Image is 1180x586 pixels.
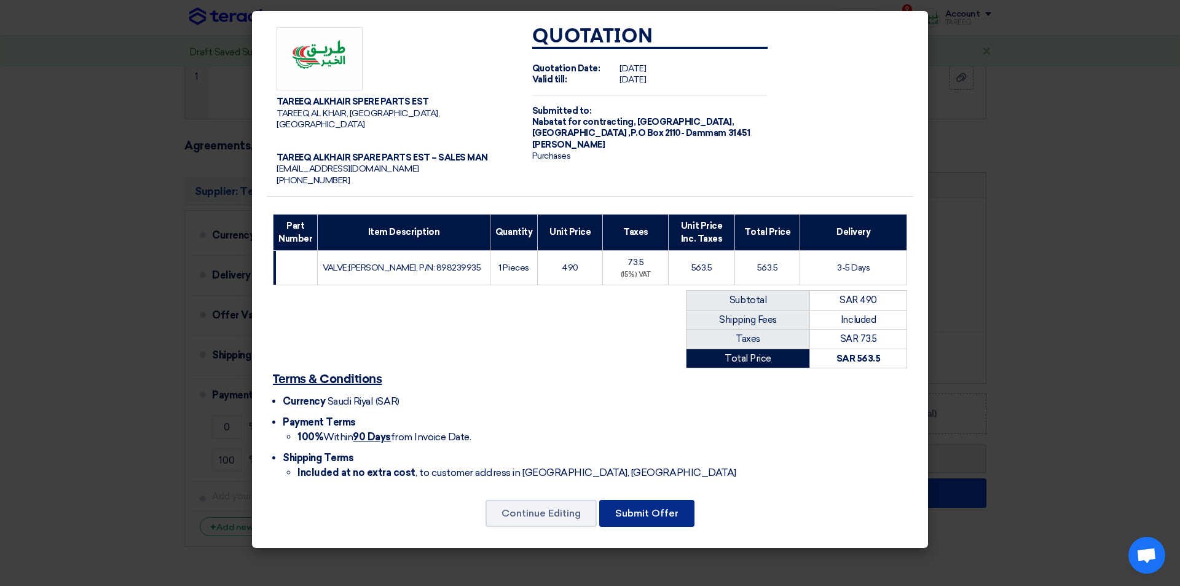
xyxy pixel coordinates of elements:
[297,431,323,443] strong: 100%
[328,395,399,407] span: Saudi Riyal (SAR)
[498,263,529,273] span: 1 Pieces
[297,467,415,478] strong: Included at no extra cost
[297,431,471,443] span: Within from Invoice Date.
[277,97,513,108] div: TAREEQ ALKHAIR SPERE PARTS EST
[837,263,870,273] span: 3-5 Days
[538,214,603,250] th: Unit Price
[686,291,810,311] td: Subtotal
[800,214,907,250] th: Delivery
[532,74,567,85] strong: Valid till:
[562,263,578,273] span: 490
[277,152,513,164] div: TAREEQ ALKHAIR SPARE PARTS EST – SALES MAN
[686,349,810,368] td: Total Price
[277,175,350,186] span: [PHONE_NUMBER]
[532,63,600,74] strong: Quotation Date:
[532,117,635,127] span: Nabatat for contracting,
[686,330,810,349] td: Taxes
[1128,537,1165,574] div: Open chat
[603,214,669,250] th: Taxes
[619,63,646,74] span: [DATE]
[608,270,663,280] div: (15%) VAT
[686,310,810,330] td: Shipping Fees
[297,465,907,480] li: , to customer address in [GEOGRAPHIC_DATA], [GEOGRAPHIC_DATA]
[323,263,481,273] span: VALVE;[PERSON_NAME], P/N: 898239935
[532,151,571,161] span: Purchases
[627,257,643,267] span: 73.5
[840,333,876,344] span: SAR 73.5
[810,291,907,311] td: SAR 490
[277,164,419,174] span: [EMAIL_ADDRESS][DOMAIN_NAME]
[734,214,800,250] th: Total Price
[277,108,439,130] span: TAREEQ AL KHAIR, [GEOGRAPHIC_DATA], [GEOGRAPHIC_DATA]
[599,500,694,527] button: Submit Offer
[277,27,363,91] img: Company Logo
[318,214,490,250] th: Item Description
[691,263,712,273] span: 563.5
[490,214,537,250] th: Quantity
[532,106,592,116] strong: Submitted to:
[619,74,646,85] span: [DATE]
[273,373,382,386] u: Terms & Conditions
[669,214,734,250] th: Unit Price Inc. Taxes
[836,353,881,364] strong: SAR 563.5
[283,452,353,464] span: Shipping Terms
[532,117,750,138] span: [GEOGRAPHIC_DATA], [GEOGRAPHIC_DATA] ,P.O Box 2110- Dammam 31451
[841,314,876,325] span: Included
[283,395,325,407] span: Currency
[273,214,318,250] th: Part Number
[532,140,605,150] span: [PERSON_NAME]
[757,263,778,273] span: 563.5
[283,416,356,428] span: Payment Terms
[353,431,391,443] u: 90 Days
[532,27,653,47] strong: Quotation
[486,500,597,527] button: Continue Editing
